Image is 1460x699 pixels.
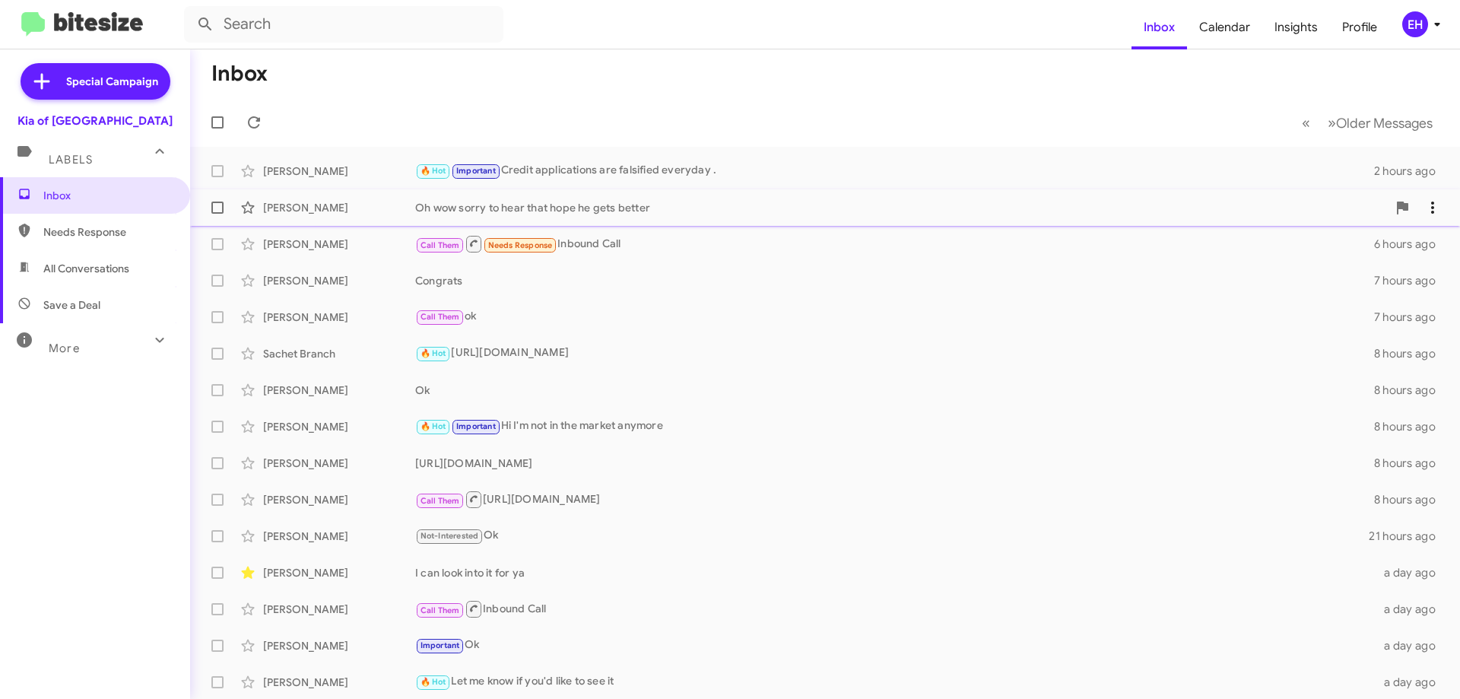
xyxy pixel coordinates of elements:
[49,153,93,167] span: Labels
[456,166,496,176] span: Important
[263,492,415,507] div: [PERSON_NAME]
[1402,11,1428,37] div: EH
[1374,419,1448,434] div: 8 hours ago
[415,490,1374,509] div: [URL][DOMAIN_NAME]
[1374,273,1448,288] div: 7 hours ago
[415,673,1375,691] div: Let me know if you'd like to see it
[1374,237,1448,252] div: 6 hours ago
[43,188,173,203] span: Inbox
[1187,5,1262,49] a: Calendar
[1262,5,1330,49] a: Insights
[415,162,1374,180] div: Credit applications are falsified everyday .
[263,237,415,252] div: [PERSON_NAME]
[43,261,129,276] span: All Conversations
[421,677,446,687] span: 🔥 Hot
[415,637,1375,654] div: Ok
[1375,602,1448,617] div: a day ago
[263,675,415,690] div: [PERSON_NAME]
[415,345,1374,362] div: [URL][DOMAIN_NAME]
[421,166,446,176] span: 🔥 Hot
[1293,107,1442,138] nav: Page navigation example
[263,273,415,288] div: [PERSON_NAME]
[415,308,1374,326] div: ok
[1131,5,1187,49] a: Inbox
[1302,113,1310,132] span: «
[263,200,415,215] div: [PERSON_NAME]
[263,164,415,179] div: [PERSON_NAME]
[421,531,479,541] span: Not-Interested
[421,312,460,322] span: Call Them
[415,200,1387,215] div: Oh wow sorry to hear that hope he gets better
[421,348,446,358] span: 🔥 Hot
[1328,113,1336,132] span: »
[415,456,1374,471] div: [URL][DOMAIN_NAME]
[211,62,268,86] h1: Inbox
[66,74,158,89] span: Special Campaign
[263,456,415,471] div: [PERSON_NAME]
[1375,675,1448,690] div: a day ago
[21,63,170,100] a: Special Campaign
[1330,5,1389,49] a: Profile
[1375,565,1448,580] div: a day ago
[43,297,100,313] span: Save a Deal
[263,419,415,434] div: [PERSON_NAME]
[415,234,1374,253] div: Inbound Call
[1389,11,1443,37] button: EH
[421,240,460,250] span: Call Them
[263,383,415,398] div: [PERSON_NAME]
[184,6,503,43] input: Search
[263,638,415,653] div: [PERSON_NAME]
[49,342,80,355] span: More
[488,240,553,250] span: Needs Response
[1375,638,1448,653] div: a day ago
[421,496,460,506] span: Call Them
[415,383,1374,398] div: Ok
[263,346,415,361] div: Sachet Branch
[263,602,415,617] div: [PERSON_NAME]
[1374,346,1448,361] div: 8 hours ago
[1369,529,1448,544] div: 21 hours ago
[17,113,173,129] div: Kia of [GEOGRAPHIC_DATA]
[415,565,1375,580] div: I can look into it for ya
[1374,492,1448,507] div: 8 hours ago
[1319,107,1442,138] button: Next
[421,640,460,650] span: Important
[421,605,460,615] span: Call Them
[1374,456,1448,471] div: 8 hours ago
[1374,164,1448,179] div: 2 hours ago
[43,224,173,240] span: Needs Response
[1293,107,1319,138] button: Previous
[263,565,415,580] div: [PERSON_NAME]
[415,599,1375,618] div: Inbound Call
[263,310,415,325] div: [PERSON_NAME]
[1336,115,1433,132] span: Older Messages
[415,527,1369,545] div: Ok
[263,529,415,544] div: [PERSON_NAME]
[415,418,1374,435] div: Hi I'm not in the market anymore
[456,421,496,431] span: Important
[415,273,1374,288] div: Congrats
[421,421,446,431] span: 🔥 Hot
[1374,383,1448,398] div: 8 hours ago
[1374,310,1448,325] div: 7 hours ago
